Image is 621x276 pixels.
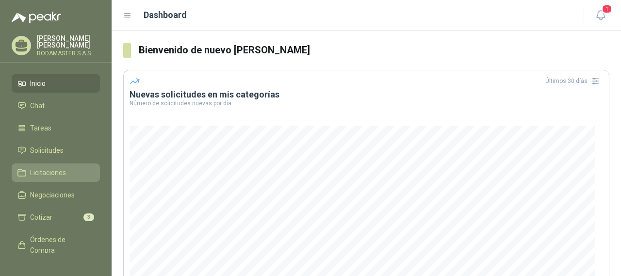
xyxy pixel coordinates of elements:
[30,234,91,256] span: Órdenes de Compra
[30,145,64,156] span: Solicitudes
[83,213,94,221] span: 3
[30,167,66,178] span: Licitaciones
[30,78,46,89] span: Inicio
[12,74,100,93] a: Inicio
[37,50,100,56] p: RODAMASTER S.A.S.
[12,230,100,260] a: Órdenes de Compra
[30,123,51,133] span: Tareas
[139,43,610,58] h3: Bienvenido de nuevo [PERSON_NAME]
[12,119,100,137] a: Tareas
[130,89,603,100] h3: Nuevas solicitudes en mis categorías
[30,100,45,111] span: Chat
[602,4,612,14] span: 1
[592,7,609,24] button: 1
[130,100,603,106] p: Número de solicitudes nuevas por día
[30,190,75,200] span: Negociaciones
[12,186,100,204] a: Negociaciones
[12,208,100,227] a: Cotizar3
[545,73,603,89] div: Últimos 30 días
[12,97,100,115] a: Chat
[12,141,100,160] a: Solicitudes
[144,8,187,22] h1: Dashboard
[30,212,52,223] span: Cotizar
[37,35,100,49] p: [PERSON_NAME] [PERSON_NAME]
[12,12,61,23] img: Logo peakr
[12,163,100,182] a: Licitaciones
